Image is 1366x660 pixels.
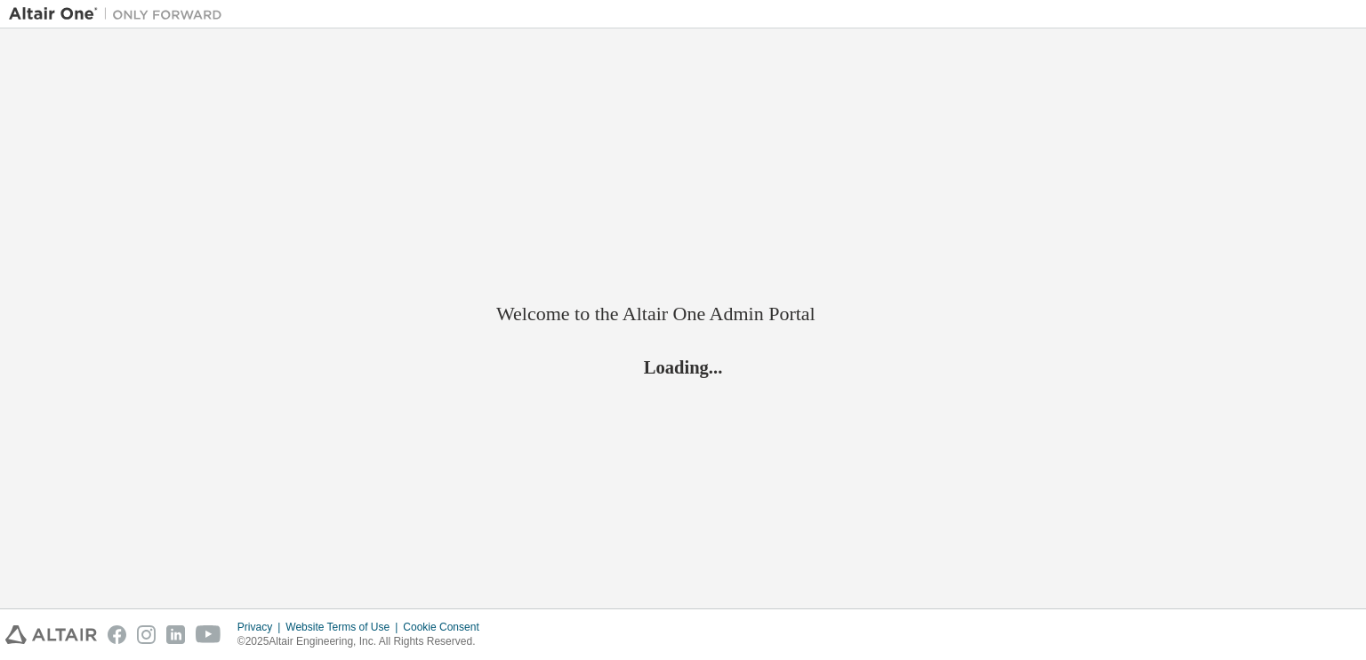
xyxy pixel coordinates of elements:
div: Cookie Consent [403,620,489,634]
img: youtube.svg [196,625,221,644]
p: © 2025 Altair Engineering, Inc. All Rights Reserved. [237,634,490,649]
h2: Loading... [496,356,870,379]
img: instagram.svg [137,625,156,644]
img: altair_logo.svg [5,625,97,644]
div: Privacy [237,620,285,634]
img: Altair One [9,5,231,23]
img: linkedin.svg [166,625,185,644]
div: Website Terms of Use [285,620,403,634]
img: facebook.svg [108,625,126,644]
h2: Welcome to the Altair One Admin Portal [496,302,870,326]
